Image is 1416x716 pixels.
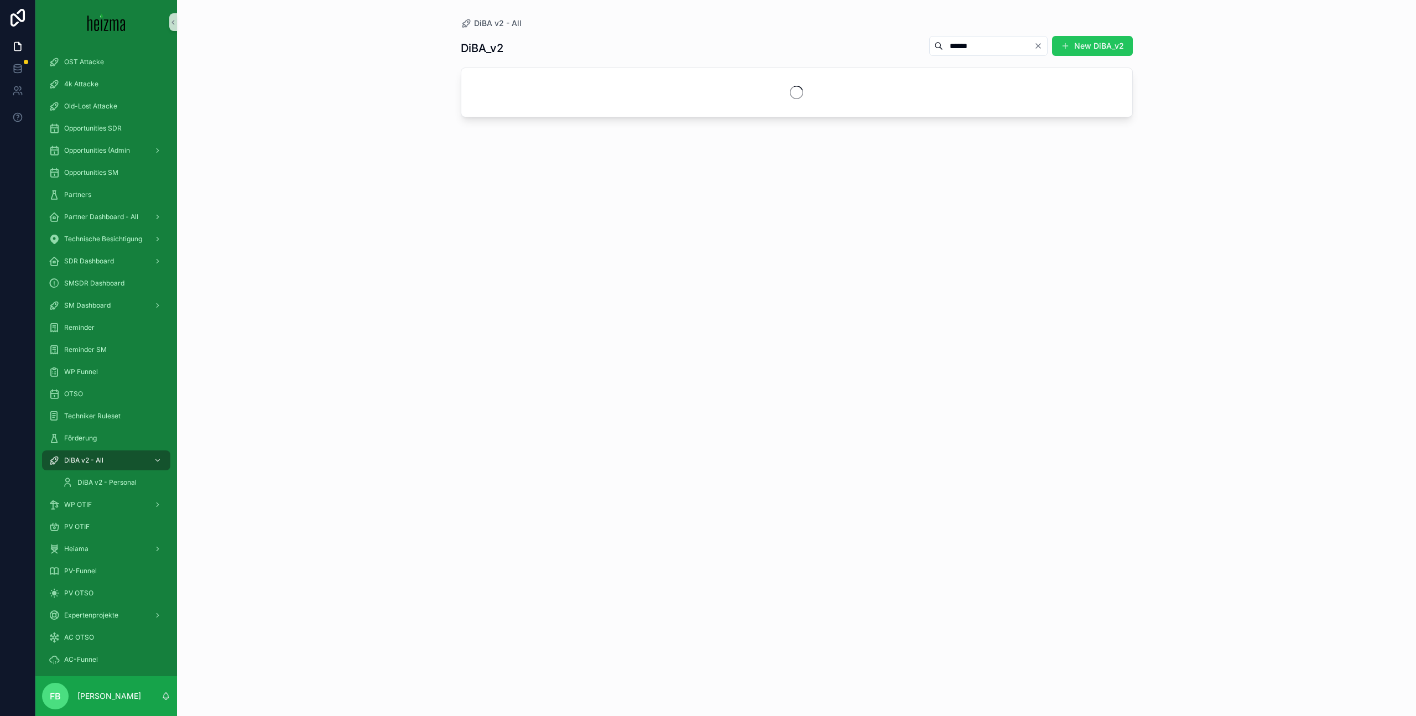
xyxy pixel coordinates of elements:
a: PV-Funnel [42,561,170,581]
span: PV OTIF [64,522,90,531]
a: Opportunities SM [42,163,170,183]
a: SMSDR Dashboard [42,273,170,293]
span: Reminder [64,323,95,332]
a: OST Attacke [42,52,170,72]
a: Expertenprojekte [42,605,170,625]
a: Partners [42,185,170,205]
a: DiBA v2 - Personal [55,473,170,492]
span: Opportunities SDR [64,124,122,133]
span: FB [50,689,61,703]
span: Technische Besichtigung [64,235,142,243]
a: Technische Besichtigung [42,229,170,249]
span: Expertenprojekte [64,611,118,620]
span: Old-Lost Attacke [64,102,117,111]
a: 4k Attacke [42,74,170,94]
span: Partners [64,190,91,199]
div: scrollable content [35,44,177,676]
span: Reminder SM [64,345,107,354]
a: SM Dashboard [42,295,170,315]
span: Förderung [64,434,97,443]
a: Reminder SM [42,340,170,360]
a: PV OTIF [42,517,170,537]
a: DiBA v2 - All [42,450,170,470]
span: SM Dashboard [64,301,111,310]
span: SDR Dashboard [64,257,114,266]
h1: DiBA_v2 [461,40,503,56]
a: Old-Lost Attacke [42,96,170,116]
span: OTSO [64,390,83,398]
a: OTSO [42,384,170,404]
span: Heiama [64,544,88,553]
a: WP OTIF [42,495,170,515]
span: AC OTSO [64,633,94,642]
a: PV OTSO [42,583,170,603]
a: AC OTSO [42,627,170,647]
span: AC-Funnel [64,655,98,664]
span: OST Attacke [64,58,104,66]
img: App logo [87,13,126,31]
p: [PERSON_NAME] [77,691,141,702]
span: DiBA v2 - All [474,18,522,29]
span: DiBA v2 - Personal [77,478,137,487]
a: Partner Dashboard - All [42,207,170,227]
span: WP Funnel [64,367,98,376]
button: New DiBA_v2 [1052,36,1133,56]
span: Techniker Ruleset [64,412,121,421]
span: Opportunities SM [64,168,118,177]
a: DiBA v2 - All [461,18,522,29]
a: Opportunities (Admin [42,141,170,160]
span: DiBA v2 - All [64,456,103,465]
span: Opportunities (Admin [64,146,130,155]
span: WP OTIF [64,500,92,509]
span: Partner Dashboard - All [64,212,138,221]
a: Heiama [42,539,170,559]
button: Clear [1034,41,1047,50]
a: AC-Funnel [42,650,170,670]
a: Förderung [42,428,170,448]
span: SMSDR Dashboard [64,279,124,288]
a: Techniker Ruleset [42,406,170,426]
a: SDR Dashboard [42,251,170,271]
a: WP Funnel [42,362,170,382]
span: 4k Attacke [64,80,98,89]
span: PV-Funnel [64,567,97,575]
a: Opportunities SDR [42,118,170,138]
span: PV OTSO [64,589,93,598]
a: Reminder [42,318,170,338]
